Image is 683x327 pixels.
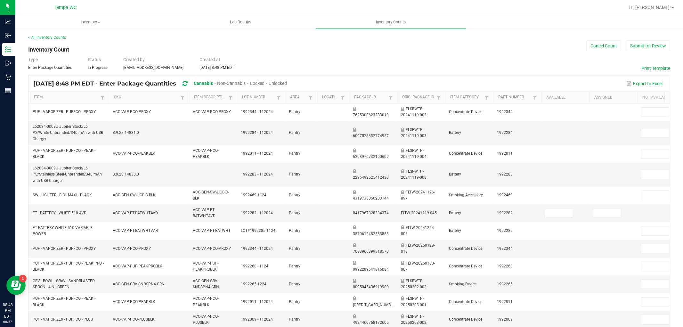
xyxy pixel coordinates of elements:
[5,32,11,39] inline-svg: Inbound
[33,279,95,289] span: GRV - BOWL - GRAV - SANDBLASTED SPOON - 4IN - GREEN
[123,57,145,62] span: Created by
[33,110,96,114] span: PUF - VAPORIZER - PUFFCO - PROXY
[497,264,513,268] span: 1992260
[193,296,219,307] span: ACC-VAP-PCO-PEAKBLK
[19,275,27,282] iframe: Resource center unread badge
[217,81,246,86] span: Non-Cannabis
[449,228,461,233] span: Battery
[497,228,513,233] span: 1992285
[401,107,427,117] span: FLSRWTP-20241119-002
[194,81,213,86] span: Cannabis
[33,261,104,272] span: PUF - VAPORIZER - PUFFCO - PEAK PRO - BLACK
[33,193,92,197] span: SW - LIGHTER - BIC - MAXI - BLACK
[241,246,273,251] span: 1992344 - 112024
[449,110,482,114] span: Concentrate Device
[28,57,38,62] span: Type
[353,267,389,272] span: 0992289641816084
[353,134,389,138] span: 6097528832774957
[401,225,435,236] span: FLTW-20241224-006
[113,246,151,251] span: ACC-VAP-PCO-PROXY
[15,15,166,29] a: Inventory
[241,264,268,268] span: 1992260 - 1124
[241,282,266,286] span: 1992265-1224
[193,261,218,272] span: ACC-VAP-PUF-PEAKPROBLK
[166,15,316,29] a: Lab Results
[401,211,437,215] span: FLTW-20241219-045
[3,319,12,324] p: 08/27
[497,110,513,114] span: 1992344
[289,193,300,197] span: Pantry
[353,175,389,180] span: 2296492525412430
[241,151,273,156] span: 1992011 - 112024
[589,92,637,103] th: Assigned
[289,317,300,322] span: Pantry
[401,127,427,138] span: FLSRWTP-20241119-003
[497,299,513,304] span: 1992011
[497,172,513,176] span: 1992283
[5,74,11,80] inline-svg: Retail
[113,317,155,322] span: ACC-VAP-PCO-PLUSBLK
[641,65,670,71] button: Print Template
[33,246,96,251] span: PUF - VAPORIZER - PUFFCO - PROXY
[113,264,162,268] span: ACC-VAP-PUF-PEAKPROBLK
[289,211,300,215] span: Pantry
[113,299,155,304] span: ACC-VAP-PCO-PEAKBLK
[289,151,300,156] span: Pantry
[113,282,165,286] span: ACC-GEN-GRV-SNDSPN4-GRN
[3,302,12,319] p: 08:48 PM EDT
[449,151,482,156] span: Concentrate Device
[353,196,389,200] span: 4319738056203144
[88,65,107,70] span: In Progress
[241,172,273,176] span: 1992283 - 112024
[401,261,435,272] span: FLTW-20250130-007
[33,148,95,159] span: PUF - VAPORIZER - PUFFCO - PEAK - BLACK
[497,193,513,197] span: 1992469
[33,296,95,307] span: PUF - VAPORIZER - PUFFCO - PEAK - BLACK
[99,94,106,102] a: Filter
[113,193,156,197] span: ACC-GEN-SW-LIGBIC-BLK
[113,172,139,176] span: 3.9.28.14830.0
[241,317,273,322] span: 1992009 - 112024
[626,40,670,51] button: Submit for Review
[449,264,482,268] span: Concentrate Device
[289,264,300,268] span: Pantry
[6,276,26,295] iframe: Resource center
[401,279,427,289] span: FLSRWTP-20250202-003
[193,110,231,114] span: ACC-VAP-PCO-PROXY
[193,208,215,218] span: ACC-VAP-FT-BATWHTAVD
[241,193,266,197] span: 1992469-1124
[88,57,101,62] span: Status
[402,95,435,100] a: Orig. Package IdSortable
[316,15,466,29] a: Inventory Counts
[250,81,264,86] span: Locked
[113,151,155,156] span: ACC-VAP-PCO-PEAKBLK
[241,110,273,114] span: 1992344 - 112024
[541,92,589,103] th: Available
[275,94,282,102] a: Filter
[449,282,476,286] span: Smoking Device
[16,19,165,25] span: Inventory
[531,94,539,102] a: Filter
[289,246,300,251] span: Pantry
[33,211,86,215] span: FT - BATTERY - WHITE 510 AVD
[33,225,93,236] span: FT BATTERY WHITE 510 VARIABLE POWER
[449,317,482,322] span: Concentrate Device
[353,320,389,325] span: 4924460768172605
[498,95,531,100] a: Part NumberSortable
[497,211,513,215] span: 1992282
[353,285,389,289] span: 0095045436919980
[193,279,219,289] span: ACC-GEN-GRV-SNDSPN4-GRN
[586,40,621,51] button: Cancel Count
[28,65,72,70] span: Enter Package Quantities
[289,110,300,114] span: Pantry
[114,95,178,100] a: SKUSortable
[5,60,11,66] inline-svg: Outbound
[401,169,427,180] span: FLSRWTP-20241119-008
[625,78,664,89] button: Export to Excel
[497,317,513,322] span: 1992009
[354,95,386,100] a: Package IdSortable
[269,81,287,86] span: Unlocked
[34,95,98,100] a: ItemSortable
[401,243,435,254] span: FLTW-20250128-018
